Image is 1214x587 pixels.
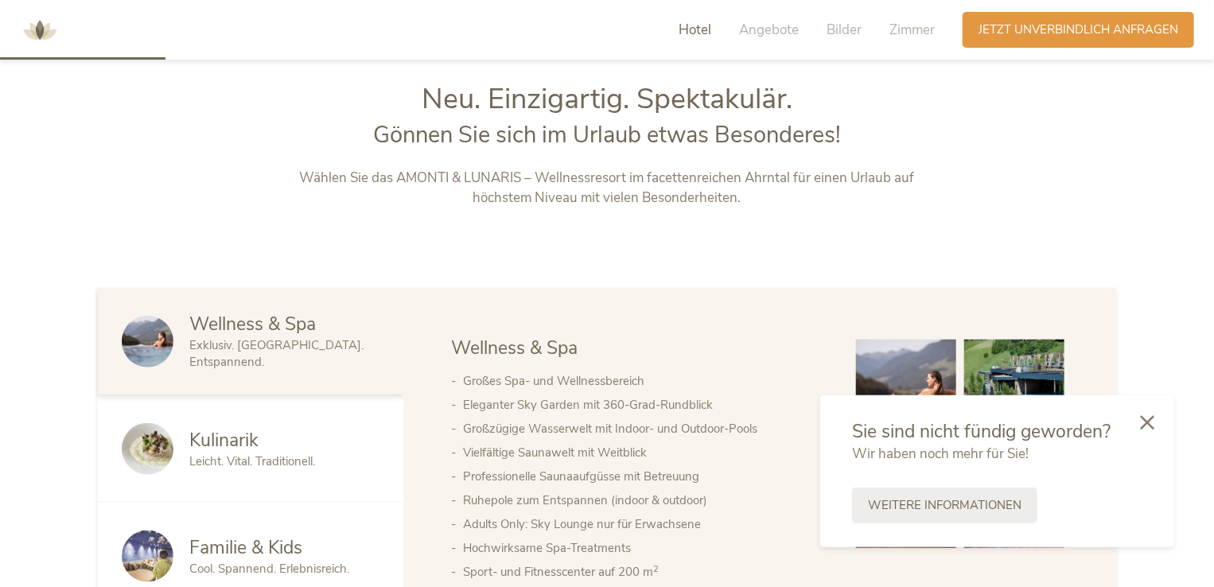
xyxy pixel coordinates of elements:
li: Hochwirksame Spa-Treatments [463,536,824,560]
li: Sport- und Fitnesscenter auf 200 m [463,560,824,584]
span: Wellness & Spa [189,312,316,336]
li: Professionelle Saunaaufgüsse mit Betreuung [463,465,824,488]
sup: 2 [653,563,659,575]
li: Adults Only: Sky Lounge nur für Erwachsene [463,512,824,536]
span: Hotel [679,21,711,39]
span: Sie sind nicht fündig geworden? [852,419,1111,444]
span: Wellness & Spa [451,336,578,360]
span: Wir haben noch mehr für Sie! [852,445,1029,463]
span: Zimmer [889,21,935,39]
span: Gönnen Sie sich im Urlaub etwas Besonderes! [373,119,841,150]
span: Jetzt unverbindlich anfragen [979,21,1178,38]
li: Ruhepole zum Entspannen (indoor & outdoor) [463,488,824,512]
span: Exklusiv. [GEOGRAPHIC_DATA]. Entspannend. [189,337,364,370]
span: Neu. Einzigartig. Spektakulär. [422,80,792,119]
span: Cool. Spannend. Erlebnisreich. [189,561,349,577]
span: Leicht. Vital. Traditionell. [189,453,315,469]
li: Großzügige Wasserwelt mit Indoor- und Outdoor-Pools [463,417,824,441]
li: Eleganter Sky Garden mit 360-Grad-Rundblick [463,393,824,417]
span: Bilder [827,21,862,39]
li: Großes Spa- und Wellnessbereich [463,369,824,393]
span: Familie & Kids [189,535,302,560]
p: Wählen Sie das AMONTI & LUNARIS – Wellnessresort im facettenreichen Ahrntal für einen Urlaub auf ... [275,168,940,208]
span: Kulinarik [189,428,259,453]
li: Vielfältige Saunawelt mit Weitblick [463,441,824,465]
span: Weitere Informationen [868,497,1021,514]
a: Weitere Informationen [852,488,1037,523]
a: AMONTI & LUNARIS Wellnessresort [16,24,64,35]
img: AMONTI & LUNARIS Wellnessresort [16,6,64,54]
span: Angebote [739,21,799,39]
